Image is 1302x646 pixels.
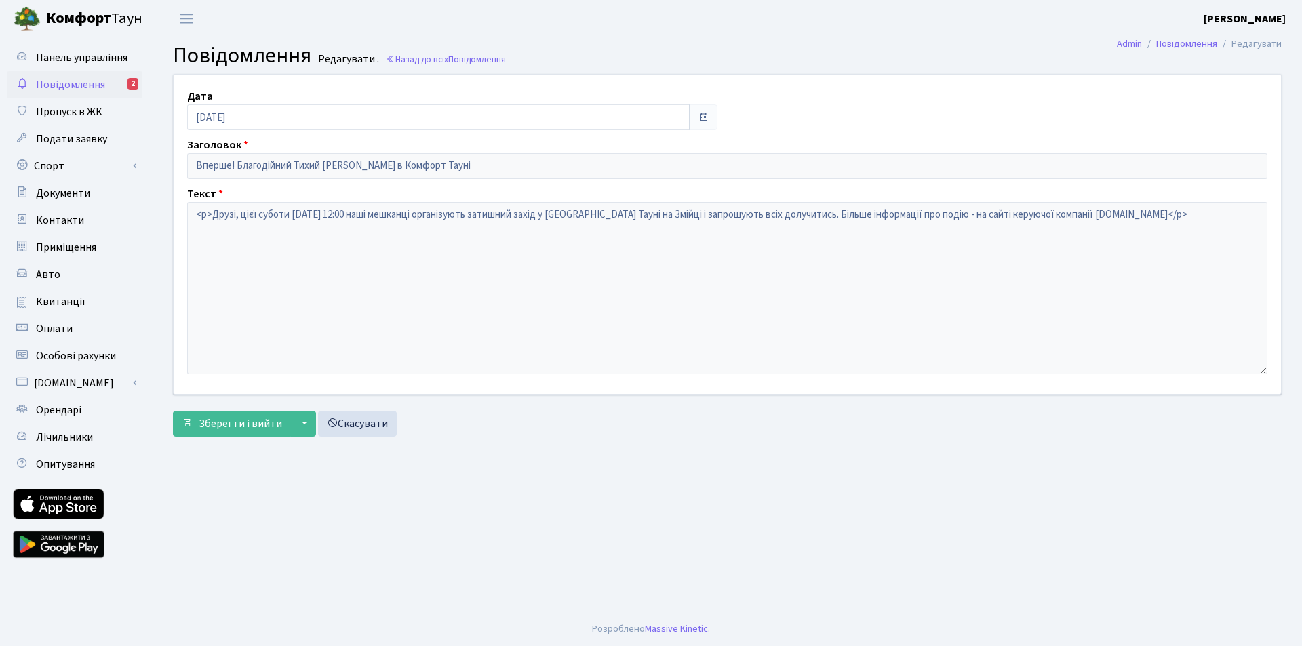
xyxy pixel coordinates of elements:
[36,186,90,201] span: Документи
[170,7,203,30] button: Переключити навігацію
[645,622,708,636] a: Massive Kinetic
[7,369,142,397] a: [DOMAIN_NAME]
[1097,30,1302,58] nav: breadcrumb
[36,132,107,146] span: Подати заявку
[36,348,116,363] span: Особові рахунки
[7,234,142,261] a: Приміщення
[7,261,142,288] a: Авто
[187,202,1267,374] textarea: <p>Друзі, цієї суботи [DATE] 12:00 наші мешканці організують затишний захід у [GEOGRAPHIC_DATA] Т...
[46,7,111,29] b: Комфорт
[1117,37,1142,51] a: Admin
[36,77,105,92] span: Повідомлення
[199,416,282,431] span: Зберегти і вийти
[1156,37,1217,51] a: Повідомлення
[7,153,142,180] a: Спорт
[36,267,60,282] span: Авто
[187,186,223,202] label: Текст
[36,240,96,255] span: Приміщення
[46,7,142,31] span: Таун
[1217,37,1282,52] li: Редагувати
[173,411,291,437] button: Зберегти і вийти
[7,125,142,153] a: Подати заявку
[7,451,142,478] a: Опитування
[7,342,142,369] a: Особові рахунки
[1204,11,1286,27] a: [PERSON_NAME]
[187,88,213,104] label: Дата
[36,321,73,336] span: Оплати
[7,397,142,424] a: Орендарі
[36,403,81,418] span: Орендарі
[173,40,311,71] span: Повідомлення
[36,430,93,445] span: Лічильники
[14,5,41,33] img: logo.png
[36,294,85,309] span: Квитанції
[592,622,710,637] div: Розроблено .
[36,50,127,65] span: Панель управління
[386,53,506,66] a: Назад до всіхПовідомлення
[36,457,95,472] span: Опитування
[1204,12,1286,26] b: [PERSON_NAME]
[36,213,84,228] span: Контакти
[7,288,142,315] a: Квитанції
[7,424,142,451] a: Лічильники
[7,180,142,207] a: Документи
[187,137,248,153] label: Заголовок
[7,98,142,125] a: Пропуск в ЖК
[7,44,142,71] a: Панель управління
[448,53,506,66] span: Повідомлення
[127,78,138,90] div: 2
[7,207,142,234] a: Контакти
[36,104,102,119] span: Пропуск в ЖК
[315,53,379,66] small: Редагувати .
[318,411,397,437] a: Скасувати
[7,315,142,342] a: Оплати
[7,71,142,98] a: Повідомлення2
